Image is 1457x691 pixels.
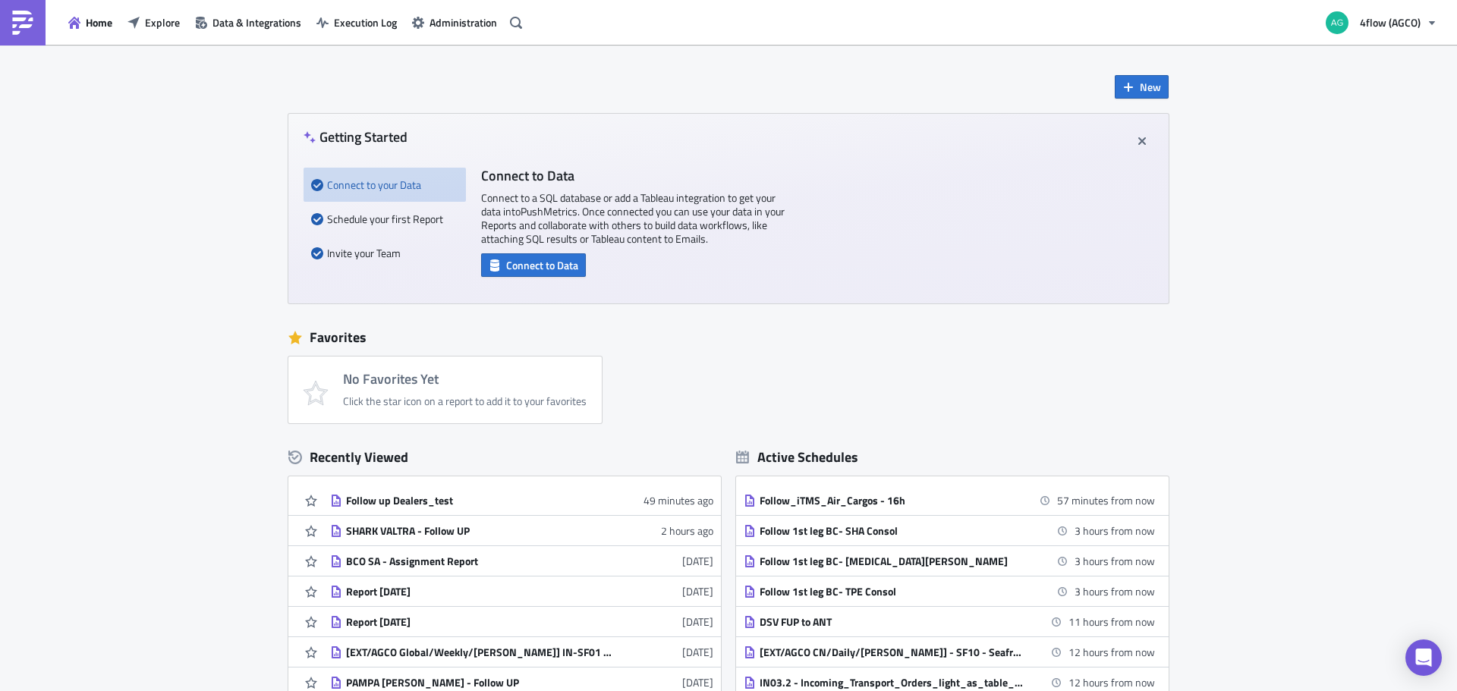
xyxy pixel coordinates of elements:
[744,637,1155,667] a: [EXT/AGCO CN/Daily/[PERSON_NAME]] - SF10 - Seafreight Article Tracking Report12 hours from now
[744,485,1155,515] a: Follow_iTMS_Air_Cargos - 16h57 minutes from now
[682,674,713,690] time: 2025-09-23T11:18:45Z
[481,168,785,184] h4: Connect to Data
[760,645,1025,659] div: [EXT/AGCO CN/Daily/[PERSON_NAME]] - SF10 - Seafreight Article Tracking Report
[330,485,713,515] a: Follow up Dealers_test49 minutes ago
[346,585,612,598] div: Report [DATE]
[330,546,713,576] a: BCO SA - Assignment Report[DATE]
[330,516,713,545] a: SHARK VALTRA - Follow UP2 hours ago
[346,615,612,629] div: Report [DATE]
[120,11,187,34] button: Explore
[744,607,1155,636] a: DSV FUP to ANT11 hours from now
[334,14,397,30] span: Execution Log
[1317,6,1446,39] button: 4flow (AGCO)
[1068,674,1155,690] time: 2025-09-30 02:00
[760,585,1025,598] div: Follow 1st leg BC- TPE Consol
[481,256,586,272] a: Connect to Data
[330,607,713,636] a: Report [DATE][DATE]
[1405,639,1442,676] div: Open Intercom Messenger
[311,202,458,236] div: Schedule your first Report
[288,326,1169,349] div: Favorites
[760,524,1025,538] div: Follow 1st leg BC- SHA Consol
[346,494,612,507] div: Follow up Dealers_test
[1057,492,1155,508] time: 2025-09-29 15:00
[187,11,309,34] button: Data & Integrations
[346,676,612,689] div: PAMPA [PERSON_NAME] - Follow UP
[309,11,404,34] button: Execution Log
[311,236,458,270] div: Invite your Team
[760,676,1025,689] div: IN03.2 - Incoming_Transport_Orders_light_as_table_Report_CSV_BVS/GIMA, Daily (Mon - Fri), 0700AM ...
[760,494,1025,507] div: Follow_iTMS_Air_Cargos - 16h
[682,614,713,630] time: 2025-09-24T11:46:54Z
[346,554,612,568] div: BCO SA - Assignment Report
[661,523,713,539] time: 2025-09-29T14:41:27Z
[1360,14,1421,30] span: 4flow (AGCO)
[330,637,713,667] a: [EXT/AGCO Global/Weekly/[PERSON_NAME]] IN-SF01 [GEOGRAPHIC_DATA] Seafreight Article Tracking Repo...
[61,11,120,34] button: Home
[11,11,35,35] img: PushMetrics
[744,546,1155,576] a: Follow 1st leg BC- [MEDICAL_DATA][PERSON_NAME]3 hours from now
[481,191,785,246] p: Connect to a SQL database or add a Tableau integration to get your data into PushMetrics . Once c...
[86,14,112,30] span: Home
[404,11,505,34] button: Administration
[744,576,1155,606] a: Follow 1st leg BC- TPE Consol3 hours from now
[682,583,713,599] time: 2025-09-24T19:19:04Z
[682,644,713,660] time: 2025-09-23T15:07:34Z
[304,129,408,145] h4: Getting Started
[1324,10,1350,36] img: Avatar
[506,257,578,273] span: Connect to Data
[1075,583,1155,599] time: 2025-09-29 17:00
[288,446,721,469] div: Recently Viewed
[644,492,713,508] time: 2025-09-29T16:13:58Z
[430,14,497,30] span: Administration
[1068,644,1155,660] time: 2025-09-30 01:45
[343,372,587,387] h4: No Favorites Yet
[145,14,180,30] span: Explore
[212,14,301,30] span: Data & Integrations
[481,253,586,277] button: Connect to Data
[346,524,612,538] div: SHARK VALTRA - Follow UP
[346,645,612,659] div: [EXT/AGCO Global/Weekly/[PERSON_NAME]] IN-SF01 [GEOGRAPHIC_DATA] Seafreight Article Tracking Report
[760,554,1025,568] div: Follow 1st leg BC- [MEDICAL_DATA][PERSON_NAME]
[330,576,713,606] a: Report [DATE][DATE]
[744,516,1155,545] a: Follow 1st leg BC- SHA Consol3 hours from now
[682,553,713,569] time: 2025-09-25T12:42:24Z
[736,448,858,466] div: Active Schedules
[1115,75,1169,99] button: New
[1075,553,1155,569] time: 2025-09-29 17:00
[760,615,1025,629] div: DSV FUP to ANT
[1075,523,1155,539] time: 2025-09-29 17:00
[311,168,458,202] div: Connect to your Data
[1140,79,1161,95] span: New
[1068,614,1155,630] time: 2025-09-30 01:00
[343,394,587,408] div: Click the star icon on a report to add it to your favorites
